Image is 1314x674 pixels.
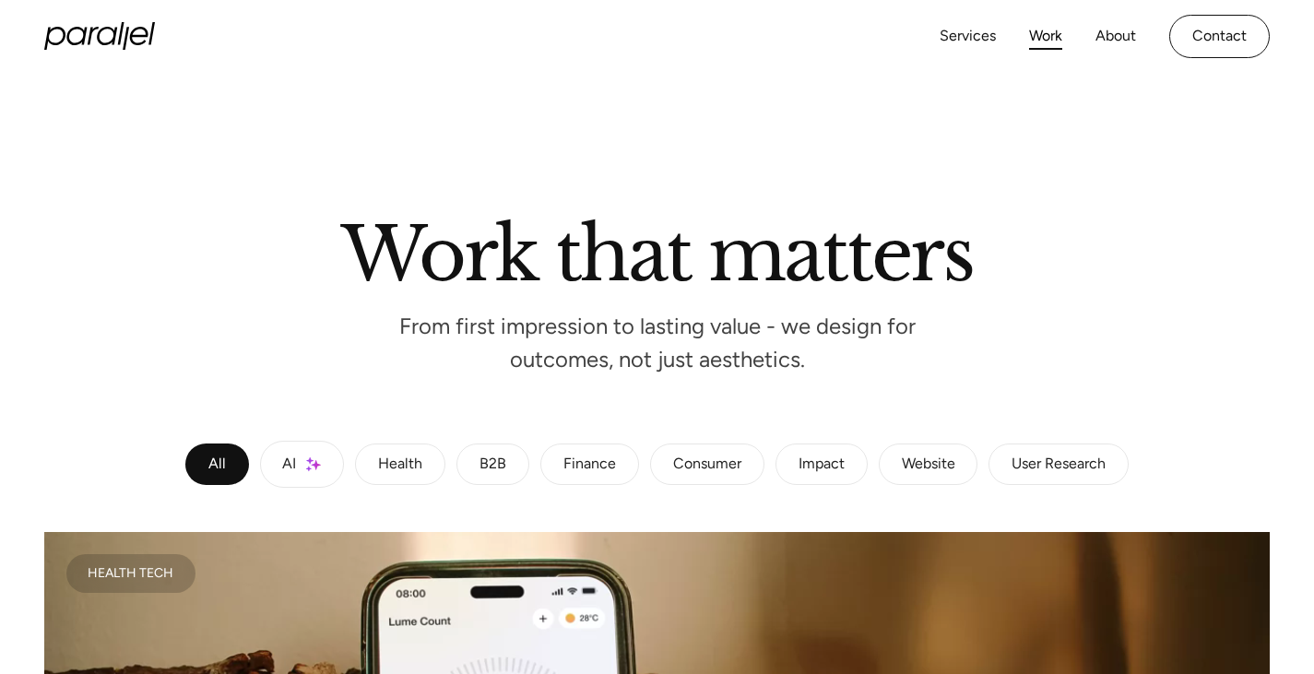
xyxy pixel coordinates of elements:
div: AI [282,459,296,470]
div: Impact [799,459,845,470]
a: About [1095,23,1136,50]
a: home [44,22,155,50]
div: Website [902,459,955,470]
div: Health [378,459,422,470]
div: All [208,459,226,470]
div: Health Tech [88,569,173,578]
p: From first impression to lasting value - we design for outcomes, not just aesthetics. [381,318,934,367]
div: Finance [563,459,616,470]
a: Work [1029,23,1062,50]
a: Contact [1169,15,1270,58]
h2: Work that matters [132,219,1183,282]
div: Consumer [673,459,741,470]
div: B2B [479,459,506,470]
a: Services [940,23,996,50]
div: User Research [1012,459,1106,470]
